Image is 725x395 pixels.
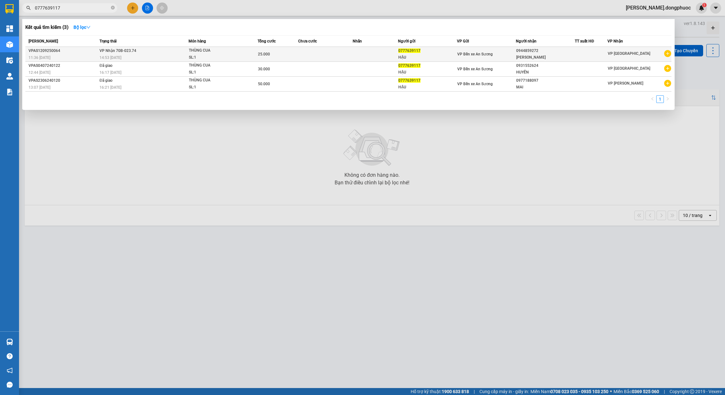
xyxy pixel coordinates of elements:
div: 0931552624 [516,62,574,69]
span: Chưa cước [298,39,317,43]
span: VP [GEOGRAPHIC_DATA] [608,51,650,56]
span: Tổng cước [258,39,276,43]
span: 16:17 [DATE] [99,70,121,75]
div: 0944859272 [516,48,574,54]
span: [PERSON_NAME] [29,39,58,43]
span: VP Nhận 70B-023.74 [99,48,136,53]
div: SL: 1 [189,54,236,61]
img: warehouse-icon [6,57,13,64]
span: question-circle [7,353,13,359]
span: plus-circle [664,80,671,87]
span: TT xuất HĐ [575,39,594,43]
div: SL: 1 [189,69,236,76]
span: Trạng thái [99,39,117,43]
img: warehouse-icon [6,339,13,345]
div: [PERSON_NAME] [516,54,574,61]
span: 16:21 [DATE] [99,85,121,90]
div: VPAS0407240122 [29,62,98,69]
span: 25.000 [258,52,270,56]
span: Món hàng [189,39,206,43]
span: VP Bến xe An Sương [457,67,493,71]
li: Next Page [664,95,671,103]
span: VP Nhận [607,39,623,43]
span: 0777639117 [398,48,420,53]
span: VP Bến xe An Sương [457,82,493,86]
span: 0777639117 [398,63,420,68]
div: VPAS1209250064 [29,48,98,54]
span: VP [GEOGRAPHIC_DATA] [608,66,650,71]
span: 30.000 [258,67,270,71]
span: plus-circle [664,50,671,57]
div: THÙNG CUA [189,62,236,69]
span: Người gửi [398,39,415,43]
img: dashboard-icon [6,25,13,32]
div: SL: 1 [189,84,236,91]
span: search [26,6,31,10]
span: left [651,97,654,101]
span: 11:36 [DATE] [29,55,50,60]
span: 0777639117 [398,78,420,83]
span: right [666,97,670,101]
span: close-circle [111,5,115,11]
div: THÙNG CUA [189,47,236,54]
span: Đã giao [99,63,112,68]
div: HẬU [398,69,457,76]
div: MAI [516,84,574,91]
button: right [664,95,671,103]
img: solution-icon [6,89,13,95]
div: HẬU [398,84,457,91]
span: VP Bến xe An Sương [457,52,493,56]
span: plus-circle [664,65,671,72]
li: Previous Page [649,95,656,103]
a: 1 [657,96,664,103]
li: 1 [656,95,664,103]
span: down [86,25,91,29]
img: warehouse-icon [6,41,13,48]
h3: Kết quả tìm kiếm ( 3 ) [25,24,68,31]
img: logo-vxr [5,4,14,14]
strong: Bộ lọc [74,25,91,30]
span: VP [PERSON_NAME] [608,81,643,86]
div: THÙNG CUA [189,77,236,84]
div: 0977188097 [516,77,574,84]
div: HUYỀN [516,69,574,76]
button: left [649,95,656,103]
span: 13:07 [DATE] [29,85,50,90]
div: VPAS2306240120 [29,77,98,84]
span: notification [7,367,13,373]
span: message [7,382,13,388]
img: warehouse-icon [6,73,13,80]
span: 50.000 [258,82,270,86]
span: 14:53 [DATE] [99,55,121,60]
span: 12:44 [DATE] [29,70,50,75]
input: Tìm tên, số ĐT hoặc mã đơn [35,4,110,11]
span: VP Gửi [457,39,469,43]
div: HẬU [398,54,457,61]
span: close-circle [111,6,115,10]
button: Bộ lọcdown [68,22,96,32]
span: Đã giao [99,78,112,83]
span: Nhãn [353,39,362,43]
span: Người nhận [516,39,536,43]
